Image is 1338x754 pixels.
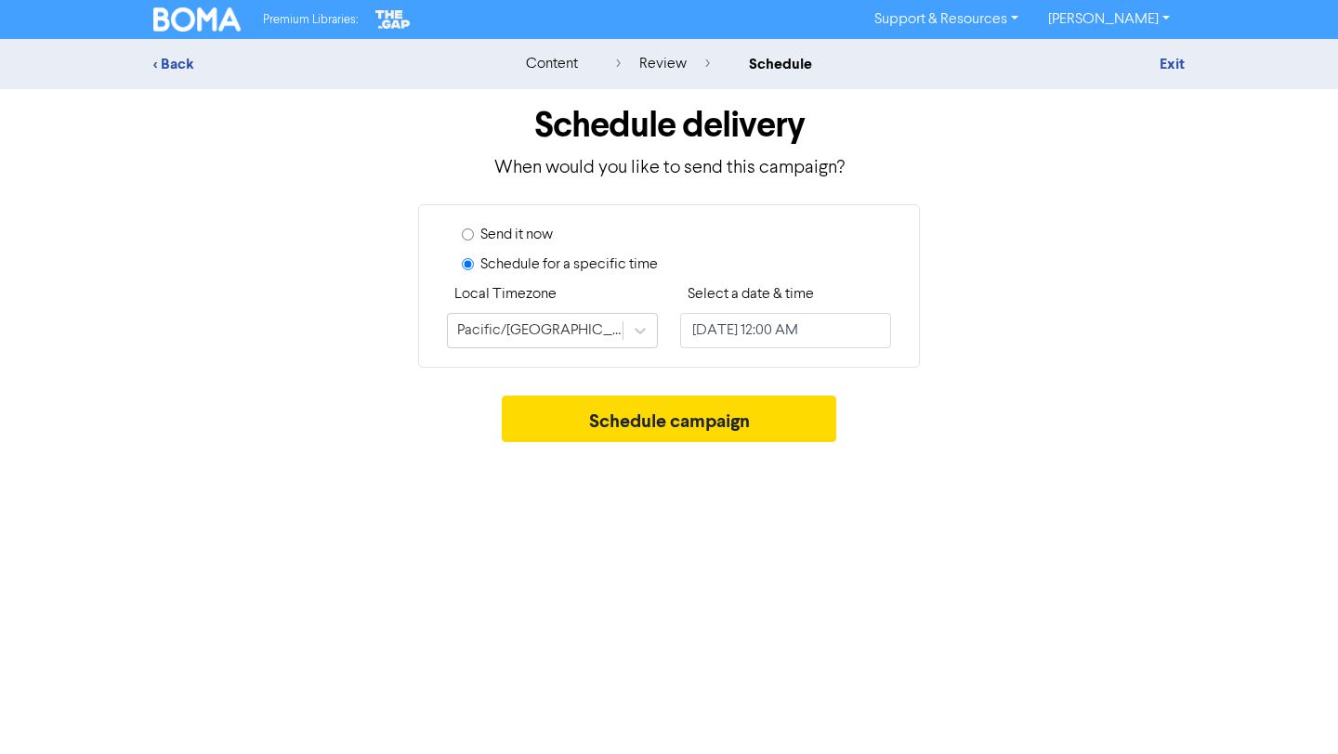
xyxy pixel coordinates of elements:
h1: Schedule delivery [153,104,1185,147]
a: Support & Resources [859,5,1033,34]
button: Schedule campaign [502,396,837,442]
label: Local Timezone [454,283,557,305]
p: When would you like to send this campaign? [153,154,1185,182]
input: Click to select a date [680,313,891,348]
label: Send it now [480,224,553,246]
a: Exit [1160,55,1185,73]
div: < Back [153,53,479,75]
img: BOMA Logo [153,7,241,32]
div: schedule [749,53,812,75]
div: content [526,53,578,75]
a: [PERSON_NAME] [1033,5,1185,34]
label: Select a date & time [688,283,814,305]
label: Schedule for a specific time [480,253,658,276]
iframe: Chat Widget [1245,665,1338,754]
div: review [616,53,710,75]
div: Pacific/[GEOGRAPHIC_DATA] [457,319,624,342]
span: Premium Libraries: [263,14,358,26]
img: The Gap [373,7,413,32]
